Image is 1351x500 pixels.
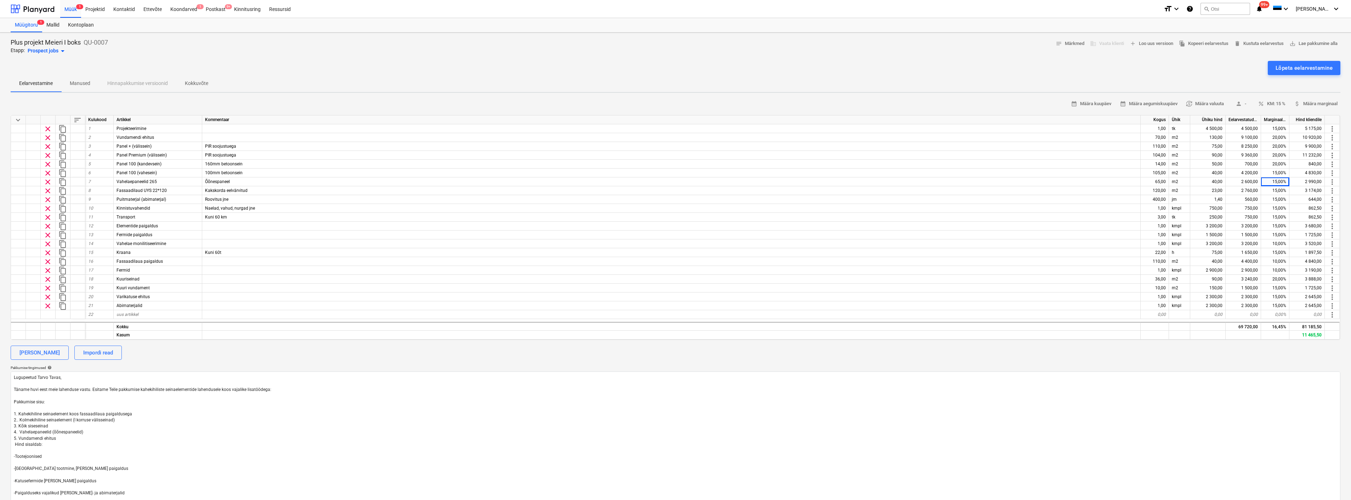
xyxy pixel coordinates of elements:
div: 81 185,50 [1289,322,1325,331]
div: 2 645,00 [1289,292,1325,301]
div: 2 300,00 [1190,301,1226,310]
p: Manused [70,80,90,87]
span: Dubleeri rida [58,231,67,239]
div: 3 200,00 [1190,239,1226,248]
div: 20,00% [1261,133,1289,142]
span: Rohkem toiminguid [1328,302,1336,310]
span: Dubleeri rida [58,204,67,213]
span: attach_money [1294,101,1300,107]
div: 15,00% [1261,248,1289,257]
div: 15,00% [1261,213,1289,222]
div: 65,00 [1141,177,1169,186]
span: notes [1056,40,1062,47]
div: 8 250,00 [1226,142,1261,151]
div: tk [1169,124,1190,133]
div: 0,00 [1289,310,1325,319]
div: jm [1169,195,1190,204]
div: 16,45% [1261,322,1289,331]
span: Dubleeri rida [58,160,67,169]
div: 750,00 [1226,204,1261,213]
div: 3 240,00 [1226,275,1261,284]
div: 20,00% [1261,151,1289,160]
div: 1 897,50 [1289,248,1325,257]
span: Dubleeri rida [58,284,67,292]
div: 3 520,00 [1289,239,1325,248]
div: m2 [1169,142,1190,151]
span: Vundamendi ehitus [117,135,154,140]
i: format_size [1164,5,1172,13]
div: h [1169,248,1190,257]
div: 90,00 [1190,275,1226,284]
span: Rohkem toiminguid [1328,257,1336,266]
div: 105,00 [1141,169,1169,177]
span: Eemalda rida [44,169,52,177]
div: 10,00 [1141,284,1169,292]
div: 2 760,00 [1226,186,1261,195]
span: Eemalda rida [44,257,52,266]
div: 1,00 [1141,231,1169,239]
span: Rohkem toiminguid [1328,133,1336,142]
span: Rohkem toiminguid [1328,275,1336,284]
div: 10,00% [1261,266,1289,275]
button: Kopeeri eelarvestus [1176,38,1231,49]
a: Müügitoru1 [11,18,42,32]
span: Dubleeri rida [58,257,67,266]
div: 3 200,00 [1226,222,1261,231]
span: currency_exchange [1186,101,1192,107]
div: 4 500,00 [1226,124,1261,133]
div: m2 [1169,186,1190,195]
div: 250,00 [1190,213,1226,222]
span: Rohkem toiminguid [1328,195,1336,204]
span: Eemalda rida [44,302,52,310]
button: Määra marginaal [1291,98,1340,109]
div: Artikkel [114,115,202,124]
div: 862,50 [1289,204,1325,213]
span: Dubleeri rida [58,187,67,195]
span: 9+ [225,4,232,9]
div: Marginaal, % [1261,115,1289,124]
div: 120,00 [1141,186,1169,195]
i: keyboard_arrow_down [1332,5,1340,13]
div: 20,00% [1261,160,1289,169]
span: save_alt [1289,40,1296,47]
div: 1,00 [1141,222,1169,231]
div: 1 500,00 [1190,231,1226,239]
div: Ühiku hind [1190,115,1226,124]
div: 2 645,00 [1289,301,1325,310]
div: 1 500,00 [1226,231,1261,239]
div: 11 465,50 [1289,331,1325,340]
div: m2 [1169,275,1190,284]
i: Abikeskus [1186,5,1193,13]
i: notifications [1256,5,1263,13]
div: kmpl [1169,292,1190,301]
div: 3,00 [1141,213,1169,222]
div: 15,00% [1261,177,1289,186]
button: Lõpeta eelarvestamine [1268,61,1340,75]
a: Mallid [42,18,64,32]
div: 9 360,00 [1226,151,1261,160]
span: Rohkem toiminguid [1328,178,1336,186]
span: Ahenda kõik kategooriad [14,116,22,124]
span: Rohkem toiminguid [1328,240,1336,248]
button: Märkmed [1053,38,1087,49]
div: 90,00 [1190,151,1226,160]
span: 3 [88,144,91,149]
div: 10 920,00 [1289,133,1325,142]
div: 22,00 [1141,248,1169,257]
span: Eemalda rida [44,204,52,213]
div: 0,00 [1141,310,1169,319]
span: Määra kuupäev [1071,100,1111,108]
span: Dubleeri rida [58,178,67,186]
span: search [1204,6,1209,12]
button: Lae pakkumine alla [1287,38,1340,49]
div: 4 200,00 [1226,169,1261,177]
div: 1,00 [1141,266,1169,275]
div: 4 500,00 [1190,124,1226,133]
div: 15,00% [1261,222,1289,231]
span: calendar_month [1120,101,1126,107]
div: 1,00 [1141,239,1169,248]
div: 3 680,00 [1289,222,1325,231]
span: Dubleeri rida [58,151,67,160]
div: 23,00 [1190,186,1226,195]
